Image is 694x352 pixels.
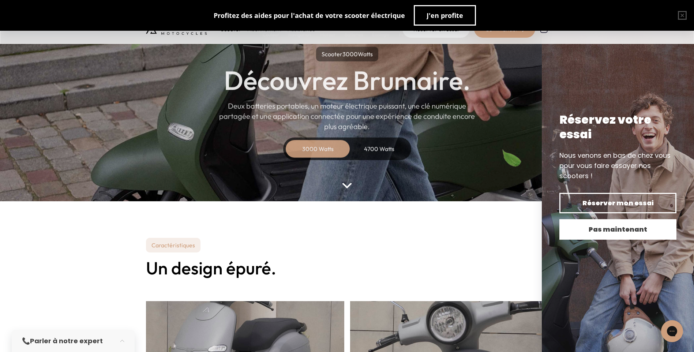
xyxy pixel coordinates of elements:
p: Deux batteries portables, un moteur électrique puissant, une clé numérique partagée et une applic... [219,101,475,132]
h2: Un design épuré. [146,258,548,278]
p: Caractéristiques [146,238,200,252]
div: 3000 Watts [289,140,347,158]
div: 4700 Watts [350,140,409,158]
p: Scooter Watts [316,47,378,61]
iframe: Gorgias live chat messenger [657,318,687,345]
span: 3000 [342,50,358,58]
img: arrow-bottom.png [342,183,352,188]
h1: Découvrez Brumaire. [224,67,470,94]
